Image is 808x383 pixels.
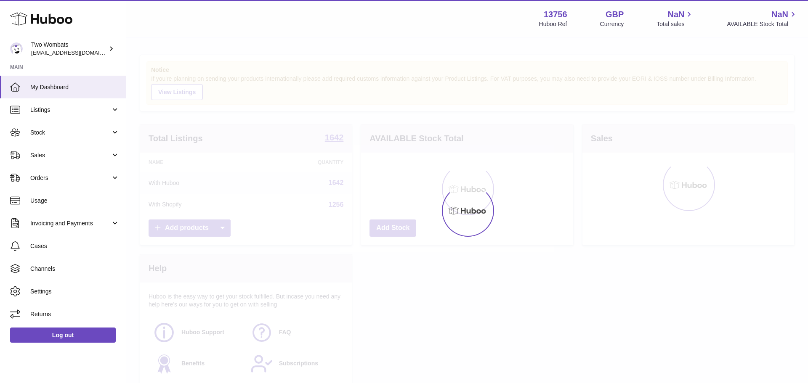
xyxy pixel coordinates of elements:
[30,151,111,159] span: Sales
[31,49,124,56] span: [EMAIL_ADDRESS][DOMAIN_NAME]
[600,20,624,28] div: Currency
[30,106,111,114] span: Listings
[727,9,798,28] a: NaN AVAILABLE Stock Total
[30,129,111,137] span: Stock
[30,83,120,91] span: My Dashboard
[10,328,116,343] a: Log out
[656,20,694,28] span: Total sales
[31,41,107,57] div: Two Wombats
[30,242,120,250] span: Cases
[771,9,788,20] span: NaN
[30,310,120,318] span: Returns
[10,42,23,55] img: internalAdmin-13756@internal.huboo.com
[727,20,798,28] span: AVAILABLE Stock Total
[30,174,111,182] span: Orders
[656,9,694,28] a: NaN Total sales
[544,9,567,20] strong: 13756
[667,9,684,20] span: NaN
[30,197,120,205] span: Usage
[30,265,120,273] span: Channels
[539,20,567,28] div: Huboo Ref
[30,288,120,296] span: Settings
[30,219,111,227] span: Invoicing and Payments
[606,9,624,20] strong: GBP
